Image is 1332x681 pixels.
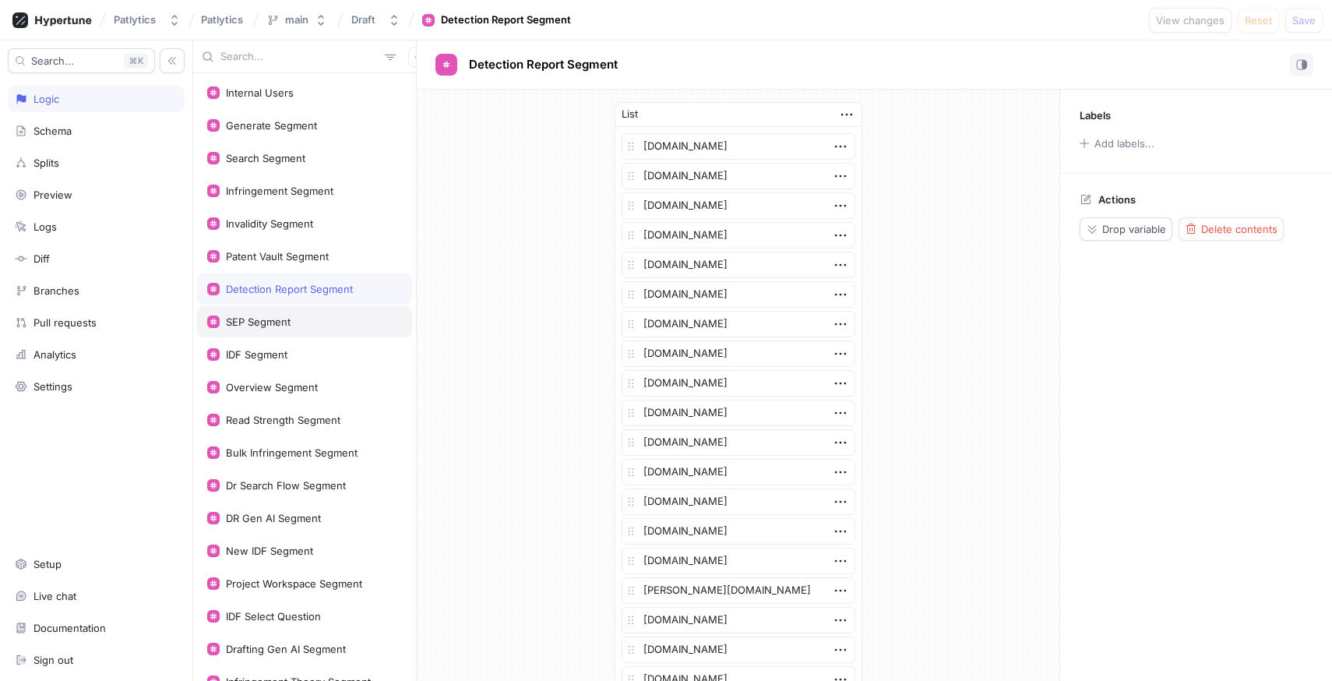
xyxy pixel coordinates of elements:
[1149,8,1232,33] button: View changes
[8,48,155,73] button: Search...K
[226,446,358,459] div: Bulk Infringement Segment
[33,622,106,634] div: Documentation
[622,311,855,337] textarea: [DOMAIN_NAME]
[622,192,855,219] textarea: [DOMAIN_NAME]
[622,459,855,485] textarea: [DOMAIN_NAME]
[226,316,291,328] div: SEP Segment
[124,53,148,69] div: K
[622,107,638,122] div: List
[469,58,618,71] span: Detection Report Segment
[622,518,855,545] textarea: [DOMAIN_NAME]
[226,119,317,132] div: Generate Segment
[107,7,187,33] button: Patlytics
[285,13,308,26] div: main
[441,12,571,28] div: Detection Report Segment
[33,284,79,297] div: Branches
[622,163,855,189] textarea: [DOMAIN_NAME]
[1074,133,1158,153] button: Add labels...
[8,615,185,641] a: Documentation
[1201,224,1277,234] span: Delete contents
[33,189,72,201] div: Preview
[33,93,59,105] div: Logic
[1080,109,1111,122] p: Labels
[33,654,73,666] div: Sign out
[1102,224,1166,234] span: Drop variable
[622,340,855,367] textarea: [DOMAIN_NAME]
[33,590,76,602] div: Live chat
[226,545,313,557] div: New IDF Segment
[622,429,855,456] textarea: [DOMAIN_NAME]
[622,548,855,574] textarea: [DOMAIN_NAME]
[226,643,346,655] div: Drafting Gen AI Segment
[226,577,362,590] div: Project Workspace Segment
[33,316,97,329] div: Pull requests
[1094,139,1154,149] div: Add labels...
[622,252,855,278] textarea: [DOMAIN_NAME]
[226,152,305,164] div: Search Segment
[226,185,333,197] div: Infringement Segment
[1080,217,1172,241] button: Drop variable
[622,607,855,633] textarea: [DOMAIN_NAME]
[220,49,379,65] input: Search...
[622,222,855,249] textarea: [DOMAIN_NAME]
[33,558,62,570] div: Setup
[351,13,375,26] div: Draft
[226,217,313,230] div: Invalidity Segment
[345,7,407,33] button: Draft
[31,56,74,65] span: Search...
[33,221,57,233] div: Logs
[226,414,340,426] div: Read Strength Segment
[622,577,855,604] textarea: [PERSON_NAME][DOMAIN_NAME]
[622,370,855,397] textarea: [DOMAIN_NAME]
[1156,16,1225,25] span: View changes
[1098,193,1136,206] p: Actions
[226,86,294,99] div: Internal Users
[622,400,855,426] textarea: [DOMAIN_NAME]
[622,133,855,160] textarea: [DOMAIN_NAME]
[622,637,855,663] textarea: [DOMAIN_NAME]
[226,283,353,295] div: Detection Report Segment
[226,250,329,263] div: Patent Vault Segment
[1179,217,1284,241] button: Delete contents
[1245,16,1272,25] span: Reset
[33,380,72,393] div: Settings
[226,348,287,361] div: IDF Segment
[1285,8,1323,33] button: Save
[260,7,333,33] button: main
[33,125,72,137] div: Schema
[226,479,346,492] div: Dr Search Flow Segment
[33,348,76,361] div: Analytics
[1238,8,1279,33] button: Reset
[33,252,50,265] div: Diff
[622,281,855,308] textarea: [DOMAIN_NAME]
[1292,16,1316,25] span: Save
[201,14,243,25] span: Patlytics
[226,512,321,524] div: DR Gen AI Segment
[622,489,855,515] textarea: [DOMAIN_NAME]
[226,381,318,393] div: Overview Segment
[226,610,321,623] div: IDF Select Question
[33,157,59,169] div: Splits
[114,13,156,26] div: Patlytics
